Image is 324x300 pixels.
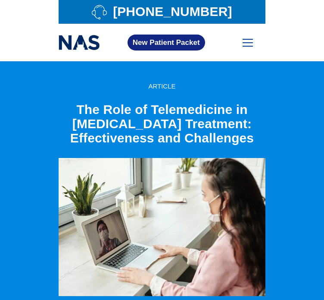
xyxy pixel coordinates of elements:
img: national addiction specialists online suboxone clinic - logo [59,33,100,52]
h1: The Role of Telemedicine in [MEDICAL_DATA] Treatment: Effectiveness and Challenges [59,102,265,145]
a: [PHONE_NUMBER] [63,4,261,19]
a: New Patient Packet [128,35,205,51]
p: article [59,83,265,89]
img: Woman having a telemedicine session with a doctor on her laptop [59,158,265,296]
span: New Patient Packet [133,39,200,46]
span: [PHONE_NUMBER] [111,7,232,16]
